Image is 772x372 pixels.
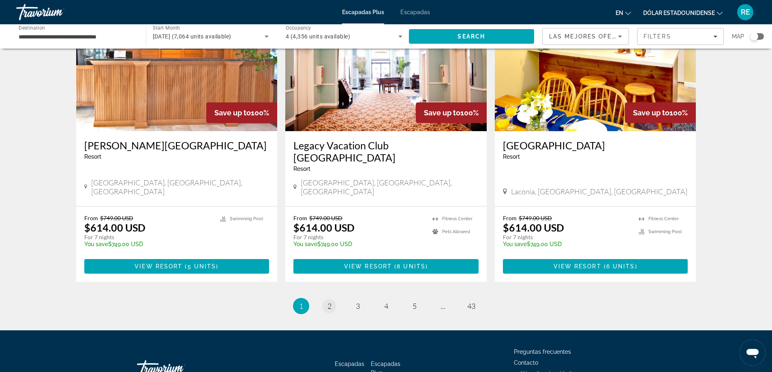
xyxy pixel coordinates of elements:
[495,2,696,131] img: Summit Resort
[549,32,622,41] mat-select: Sort by
[293,215,307,221] span: From
[76,2,278,131] img: Holly Tree Resort
[286,33,350,40] span: 4 (4,356 units available)
[503,153,520,160] span: Resort
[741,8,750,16] font: RE
[409,29,535,44] button: Search
[84,234,212,241] p: For 7 nights
[519,215,552,221] span: $749.00 USD
[84,259,269,274] button: View Resort(5 units)
[84,139,269,151] a: [PERSON_NAME][GEOGRAPHIC_DATA]
[91,178,269,196] span: [GEOGRAPHIC_DATA], [GEOGRAPHIC_DATA], [GEOGRAPHIC_DATA]
[293,166,310,172] span: Resort
[293,139,479,164] a: Legacy Vacation Club [GEOGRAPHIC_DATA]
[503,241,631,247] p: $749.00 USD
[740,340,766,366] iframe: Botón para iniciar la ventana de mensajería
[514,359,538,366] a: Contacto
[442,229,470,234] span: Pets Allowed
[400,9,430,15] a: Escapadas
[735,4,756,21] button: Menú de usuario
[643,7,723,19] button: Cambiar moneda
[299,302,303,310] span: 1
[467,302,475,310] span: 43
[19,25,45,30] span: Destination
[503,234,631,241] p: For 7 nights
[616,10,623,16] font: en
[286,25,311,31] span: Occupancy
[503,259,688,274] button: View Resort(6 units)
[503,215,517,221] span: From
[392,263,428,270] span: ( )
[285,2,487,131] img: Legacy Vacation Club Brigantine Beach
[293,241,317,247] span: You save
[76,298,696,314] nav: Pagination
[100,215,133,221] span: $749.00 USD
[356,302,360,310] span: 3
[441,302,445,310] span: ...
[648,216,679,221] span: Fitness Center
[625,102,696,123] div: 100%
[19,32,135,42] input: Select destination
[503,241,527,247] span: You save
[230,216,263,221] span: Swimming Pool
[344,263,392,270] span: View Resort
[293,234,424,241] p: For 7 nights
[335,361,364,367] a: Escapadas
[416,102,487,123] div: 100%
[503,139,688,151] a: [GEOGRAPHIC_DATA]
[84,241,212,247] p: $749.00 USD
[442,216,473,221] span: Fitness Center
[397,263,426,270] span: 8 units
[637,28,724,45] button: Filters
[511,187,687,196] span: Laconia, [GEOGRAPHIC_DATA], [GEOGRAPHIC_DATA]
[644,33,671,40] span: Filters
[616,7,631,19] button: Cambiar idioma
[16,2,97,23] a: Travorium
[84,153,101,160] span: Resort
[413,302,417,310] span: 5
[342,9,384,15] a: Escapadas Plus
[206,102,277,123] div: 100%
[153,33,231,40] span: [DATE] (7,064 units available)
[293,241,424,247] p: $749.00 USD
[135,263,182,270] span: View Resort
[643,10,715,16] font: Dólar estadounidense
[293,259,479,274] button: View Resort(8 units)
[648,229,682,234] span: Swimming Pool
[549,33,629,40] span: Las mejores ofertas
[601,263,637,270] span: ( )
[458,33,485,40] span: Search
[327,302,331,310] span: 2
[554,263,601,270] span: View Resort
[153,25,180,31] span: Start Month
[503,221,564,234] p: $614.00 USD
[384,302,388,310] span: 4
[293,221,355,234] p: $614.00 USD
[182,263,218,270] span: ( )
[606,263,635,270] span: 6 units
[514,349,571,355] a: Preguntas frecuentes
[84,215,98,221] span: From
[214,108,251,117] span: Save up to
[424,108,460,117] span: Save up to
[732,31,744,42] span: Map
[633,108,669,117] span: Save up to
[84,221,145,234] p: $614.00 USD
[188,263,216,270] span: 5 units
[301,178,479,196] span: [GEOGRAPHIC_DATA], [GEOGRAPHIC_DATA], [GEOGRAPHIC_DATA]
[309,215,342,221] span: $749.00 USD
